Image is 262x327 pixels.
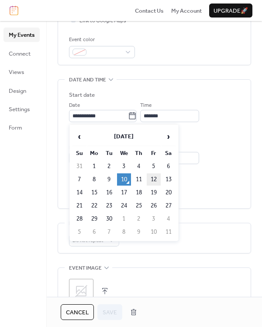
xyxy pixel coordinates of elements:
[132,160,146,172] td: 4
[162,147,176,159] th: Sa
[72,147,86,159] th: Su
[214,7,248,15] span: Upgrade 🚀
[162,200,176,212] td: 27
[69,279,93,303] div: ;
[9,49,31,58] span: Connect
[117,186,131,199] td: 17
[72,186,86,199] td: 14
[162,173,176,186] td: 13
[102,147,116,159] th: Tu
[9,105,30,114] span: Settings
[102,186,116,199] td: 16
[147,200,161,212] td: 26
[162,128,175,145] span: ›
[87,160,101,172] td: 1
[147,160,161,172] td: 5
[61,304,94,320] button: Cancel
[102,173,116,186] td: 9
[10,6,18,15] img: logo
[132,200,146,212] td: 25
[117,173,131,186] td: 10
[132,147,146,159] th: Th
[132,186,146,199] td: 18
[66,308,89,317] span: Cancel
[117,213,131,225] td: 1
[117,160,131,172] td: 3
[69,76,106,84] span: Date and time
[102,226,116,238] td: 7
[87,226,101,238] td: 6
[69,101,80,110] span: Date
[72,173,86,186] td: 7
[69,35,133,44] div: Event color
[117,147,131,159] th: We
[69,91,95,99] div: Start date
[147,173,161,186] td: 12
[87,173,101,186] td: 8
[79,17,126,25] span: Link to Google Maps
[162,186,176,199] td: 20
[102,213,116,225] td: 30
[132,226,146,238] td: 9
[87,213,101,225] td: 29
[9,68,24,77] span: Views
[102,200,116,212] td: 23
[117,200,131,212] td: 24
[9,31,34,39] span: My Events
[147,186,161,199] td: 19
[209,4,252,18] button: Upgrade🚀
[171,6,202,15] a: My Account
[147,147,161,159] th: Fr
[162,213,176,225] td: 4
[72,200,86,212] td: 21
[132,213,146,225] td: 2
[72,160,86,172] td: 31
[73,128,86,145] span: ‹
[102,160,116,172] td: 2
[87,186,101,199] td: 15
[3,102,40,116] a: Settings
[3,120,40,134] a: Form
[147,213,161,225] td: 3
[72,213,86,225] td: 28
[72,226,86,238] td: 5
[162,160,176,172] td: 6
[162,226,176,238] td: 11
[3,46,40,60] a: Connect
[171,7,202,15] span: My Account
[87,147,101,159] th: Mo
[3,65,40,79] a: Views
[3,84,40,98] a: Design
[87,200,101,212] td: 22
[132,173,146,186] td: 11
[117,226,131,238] td: 8
[3,28,40,42] a: My Events
[135,6,164,15] a: Contact Us
[140,101,152,110] span: Time
[9,87,26,95] span: Design
[147,226,161,238] td: 10
[9,123,22,132] span: Form
[69,264,102,273] span: Event image
[87,127,161,146] th: [DATE]
[135,7,164,15] span: Contact Us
